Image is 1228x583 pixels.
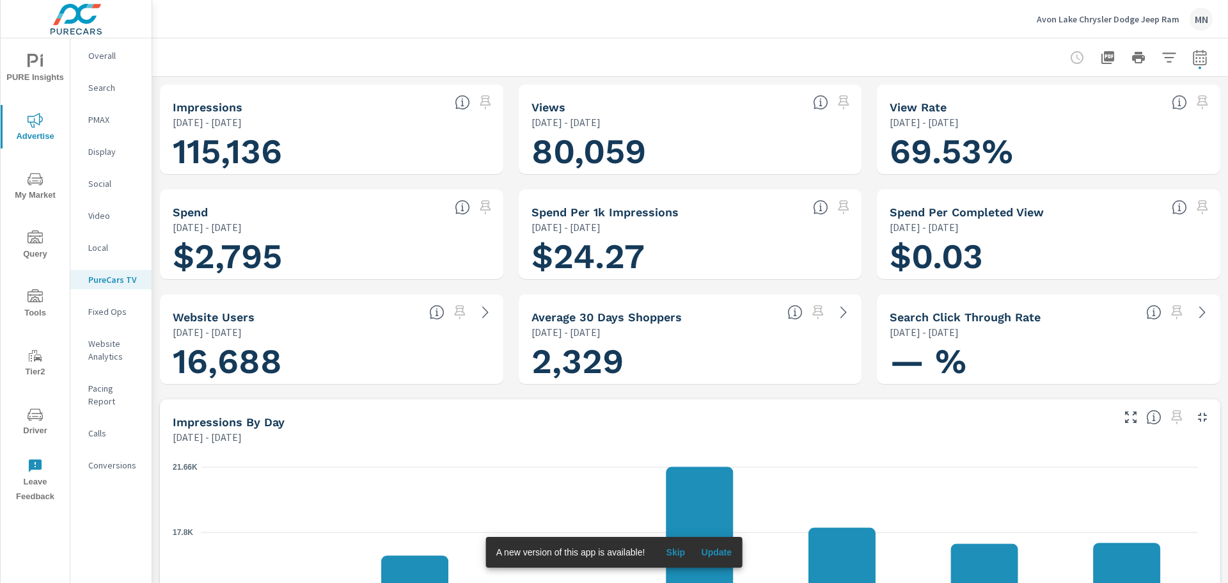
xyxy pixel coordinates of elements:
[787,305,803,320] span: A rolling 30 day total of daily Shoppers on the dealership website, averaged over the selected da...
[88,273,141,286] p: PureCars TV
[88,81,141,94] p: Search
[1121,407,1141,427] button: Make Fullscreen
[173,463,198,472] text: 21.66K
[70,78,152,97] div: Search
[4,230,66,262] span: Query
[696,542,737,563] button: Update
[813,95,828,110] span: Number of times your connected TV ad was viewed completely by a user. [Source: This data is provi...
[1172,95,1187,110] span: Percentage of Impressions where the ad was viewed completely. “Impressions” divided by “Views”. [...
[531,115,601,130] p: [DATE] - [DATE]
[4,458,66,504] span: Leave Feedback
[88,337,141,363] p: Website Analytics
[890,340,1208,383] h1: — %
[455,200,470,215] span: Cost of your connected TV ad campaigns. [Source: This data is provided by the video advertising p...
[1190,8,1213,31] div: MN
[660,547,691,558] span: Skip
[70,379,152,411] div: Pacing Report
[1,38,70,509] div: nav menu
[531,235,849,278] h1: $24.27
[88,305,141,318] p: Fixed Ops
[88,427,141,440] p: Calls
[890,115,959,130] p: [DATE] - [DATE]
[890,130,1208,173] h1: 69.53%
[496,547,645,557] span: A new version of this app is available!
[173,415,285,429] h5: Impressions by Day
[173,220,242,235] p: [DATE] - [DATE]
[70,206,152,225] div: Video
[531,100,565,114] h5: Views
[1187,45,1213,70] button: Select Date Range
[1156,45,1182,70] button: Apply Filters
[531,220,601,235] p: [DATE] - [DATE]
[4,113,66,144] span: Advertise
[890,310,1041,324] h5: Search Click Through Rate
[173,340,491,383] h1: 16,688
[455,95,470,110] span: Number of times your connected TV ad was presented to a user. [Source: This data is provided by t...
[531,310,682,324] h5: Average 30 Days Shoppers
[833,197,854,218] span: Select a preset date range to save this widget
[173,205,208,219] h5: Spend
[4,407,66,438] span: Driver
[1192,92,1213,113] span: Select a preset date range to save this widget
[70,110,152,129] div: PMAX
[531,205,679,219] h5: Spend Per 1k Impressions
[1146,305,1161,320] span: Percentage of users who viewed your campaigns who clicked through to your website. For example, i...
[813,200,828,215] span: Total spend per 1,000 impressions. [Source: This data is provided by the video advertising platform]
[70,238,152,257] div: Local
[173,235,491,278] h1: $2,795
[833,92,854,113] span: Select a preset date range to save this widget
[88,382,141,408] p: Pacing Report
[450,302,470,323] span: Select a preset date range to save this widget
[655,542,696,563] button: Skip
[701,547,732,558] span: Update
[1192,197,1213,218] span: Select a preset date range to save this widget
[808,302,828,323] span: Select a preset date range to save this widget
[890,205,1044,219] h5: Spend Per Completed View
[173,429,242,445] p: [DATE] - [DATE]
[1167,302,1187,323] span: Select a preset date range to save this widget
[88,49,141,62] p: Overall
[890,220,959,235] p: [DATE] - [DATE]
[531,130,849,173] h1: 80,059
[70,424,152,443] div: Calls
[88,145,141,158] p: Display
[531,324,601,340] p: [DATE] - [DATE]
[88,459,141,472] p: Conversions
[88,241,141,254] p: Local
[1167,407,1187,427] span: Select a preset date range to save this widget
[173,130,491,173] h1: 115,136
[4,54,66,85] span: PURE Insights
[70,46,152,65] div: Overall
[833,302,854,323] a: See more details in report
[1192,407,1213,427] button: Minimize Widget
[70,142,152,161] div: Display
[4,172,66,203] span: My Market
[1095,45,1121,70] button: "Export Report to PDF"
[70,174,152,193] div: Social
[890,235,1208,278] h1: $0.03
[1037,13,1179,25] p: Avon Lake Chrysler Dodge Jeep Ram
[475,197,496,218] span: Select a preset date range to save this widget
[890,100,947,114] h5: View Rate
[173,100,242,114] h5: Impressions
[173,528,193,537] text: 17.8K
[70,302,152,321] div: Fixed Ops
[88,209,141,222] p: Video
[173,324,242,340] p: [DATE] - [DATE]
[475,92,496,113] span: Select a preset date range to save this widget
[531,340,849,383] h1: 2,329
[1146,410,1161,425] span: The number of impressions, broken down by the day of the week they occurred.
[70,334,152,366] div: Website Analytics
[70,456,152,475] div: Conversions
[88,113,141,126] p: PMAX
[173,115,242,130] p: [DATE] - [DATE]
[890,324,959,340] p: [DATE] - [DATE]
[1172,200,1187,215] span: Total spend per 1,000 impressions. [Source: This data is provided by the video advertising platform]
[1192,302,1213,323] a: See more details in report
[4,348,66,379] span: Tier2
[88,177,141,190] p: Social
[70,270,152,289] div: PureCars TV
[475,302,496,323] a: See more details in report
[1126,45,1151,70] button: Print Report
[173,310,255,324] h5: Website Users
